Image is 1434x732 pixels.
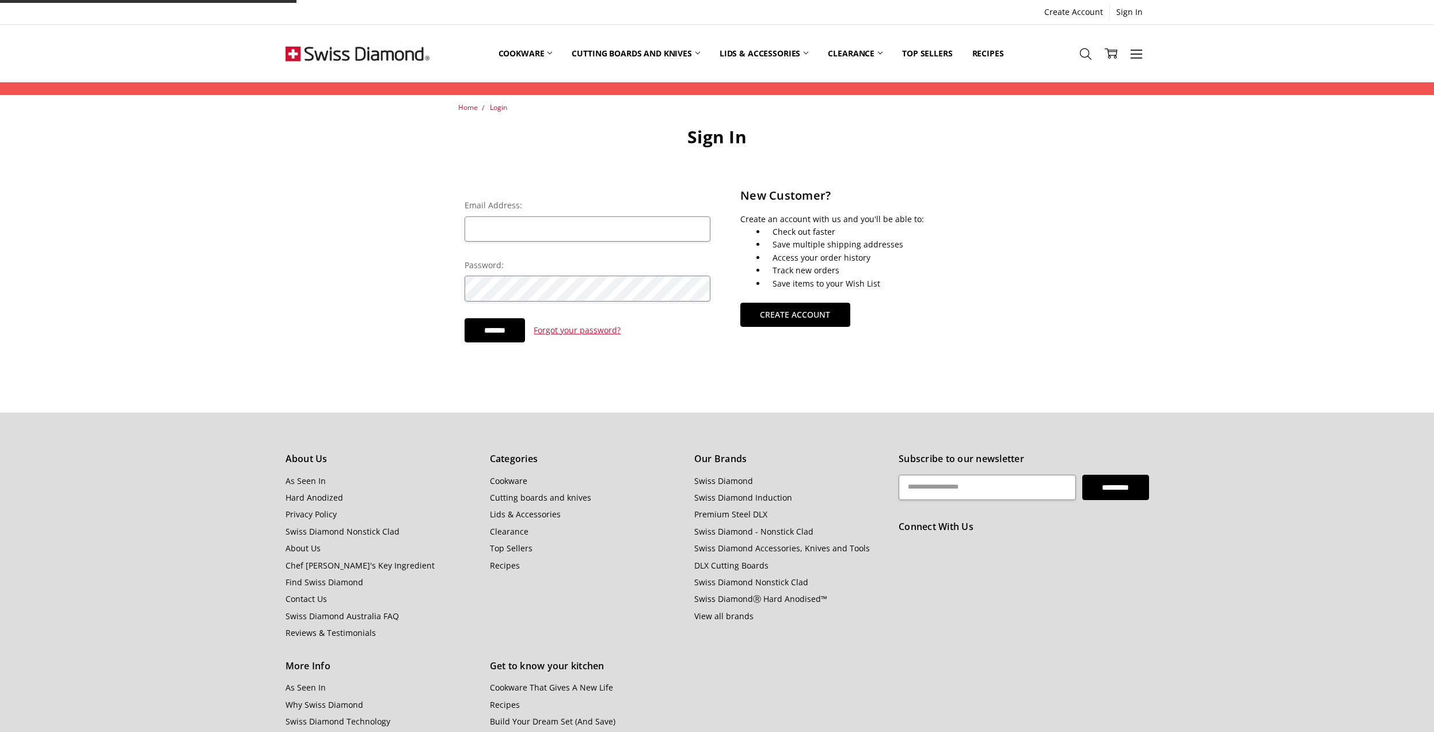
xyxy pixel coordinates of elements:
a: Cookware That Gives A New Life [490,682,613,693]
h5: More Info [286,659,477,674]
a: Recipes [490,560,520,571]
a: Create Account [740,312,850,323]
a: Premium Steel DLX [694,509,767,520]
button: Create Account [740,303,850,327]
h5: Categories [490,452,682,467]
a: Swiss Diamond Nonstick Clad [286,526,400,537]
li: Save multiple shipping addresses [766,238,953,251]
a: Cutting boards and knives [490,492,591,503]
a: Sign In [1110,4,1149,20]
a: Swiss Diamond Technology [286,716,390,727]
a: Find Swiss Diamond [286,577,363,588]
label: Password: [465,259,711,272]
a: Lids & Accessories [710,28,818,79]
a: Top Sellers [892,28,962,79]
li: Track new orders [766,264,953,277]
a: DLX Cutting Boards [694,560,769,571]
a: Forgot your password? [534,324,621,337]
a: Create Account [1038,4,1109,20]
h5: Our Brands [694,452,886,467]
h5: About Us [286,452,477,467]
a: Build Your Dream Set (And Save) [490,716,615,727]
a: Cookware [490,475,527,486]
a: Swiss DiamondⓇ Hard Anodised™ [694,593,827,604]
a: Cutting boards and knives [562,28,710,79]
p: Create an account with us and you'll be able to: [740,213,953,226]
a: Lids & Accessories [490,509,561,520]
a: About Us [286,543,321,554]
a: Home [458,102,478,112]
a: Swiss Diamond Australia FAQ [286,611,399,622]
li: Access your order history [766,251,953,264]
a: Swiss Diamond Accessories, Knives and Tools [694,543,870,554]
img: Free Shipping On Every Order [286,25,429,82]
a: Clearance [818,28,892,79]
a: View all brands [694,611,754,622]
a: Login [490,102,507,112]
h1: Sign In [458,126,976,148]
a: Privacy Policy [286,509,337,520]
a: Chef [PERSON_NAME]'s Key Ingredient [286,560,435,571]
a: As Seen In [286,475,326,486]
li: Save items to your Wish List [766,277,953,290]
a: Recipes [963,28,1014,79]
a: Clearance [490,526,528,537]
a: Top Sellers [490,543,532,554]
a: As Seen In [286,682,326,693]
label: Email Address: [465,199,711,212]
a: Cookware [489,28,562,79]
h5: Subscribe to our newsletter [899,452,1148,467]
a: Reviews & Testimonials [286,627,376,638]
h5: Get to know your kitchen [490,659,682,674]
a: Swiss Diamond [694,475,753,486]
a: Why Swiss Diamond [286,699,363,710]
a: Recipes [490,699,520,710]
li: Check out faster [766,226,953,238]
a: Swiss Diamond Induction [694,492,792,503]
h5: Connect With Us [899,520,1148,535]
a: Hard Anodized [286,492,343,503]
a: Contact Us [286,593,327,604]
a: Swiss Diamond Nonstick Clad [694,577,808,588]
a: Swiss Diamond - Nonstick Clad [694,526,813,537]
h2: New Customer? [740,186,953,205]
